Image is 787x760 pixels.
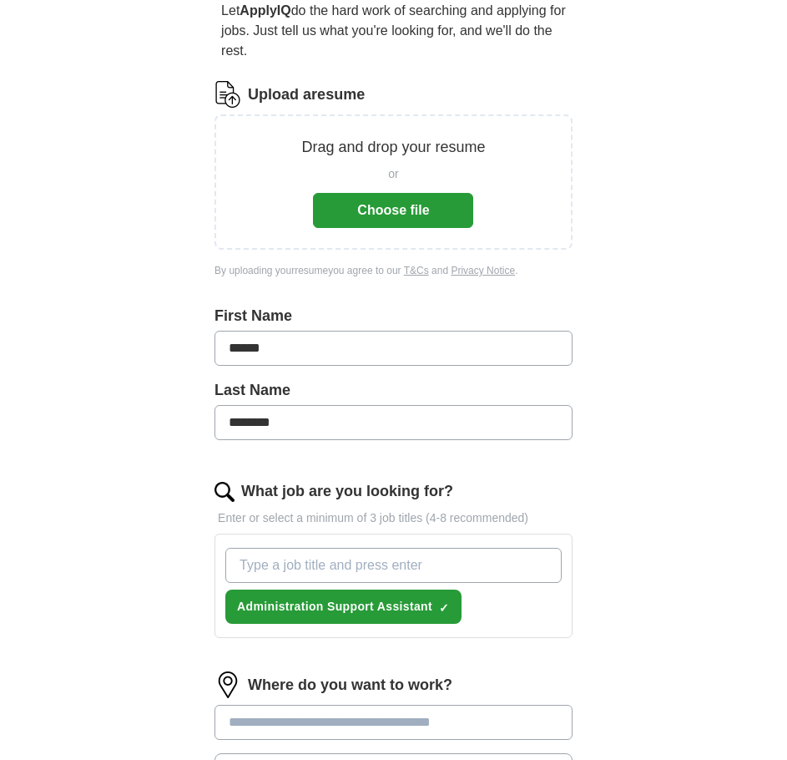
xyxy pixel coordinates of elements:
div: By uploading your resume you agree to our and . [214,263,573,278]
label: What job are you looking for? [241,480,453,503]
p: Enter or select a minimum of 3 job titles (4-8 recommended) [214,509,573,527]
a: T&Cs [404,265,429,276]
button: Administration Support Assistant✓ [225,590,462,624]
label: First Name [214,305,573,327]
a: Privacy Notice [451,265,515,276]
img: search.png [214,482,235,502]
label: Where do you want to work? [248,674,452,697]
span: ✓ [439,601,449,615]
span: or [388,165,398,183]
img: location.png [214,671,241,698]
img: CV Icon [214,81,241,108]
label: Last Name [214,379,573,402]
label: Upload a resume [248,84,365,106]
input: Type a job title and press enter [225,548,562,583]
button: Choose file [313,193,473,228]
span: Administration Support Assistant [237,598,432,616]
strong: ApplyIQ [240,3,290,18]
p: Drag and drop your resume [301,136,485,159]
